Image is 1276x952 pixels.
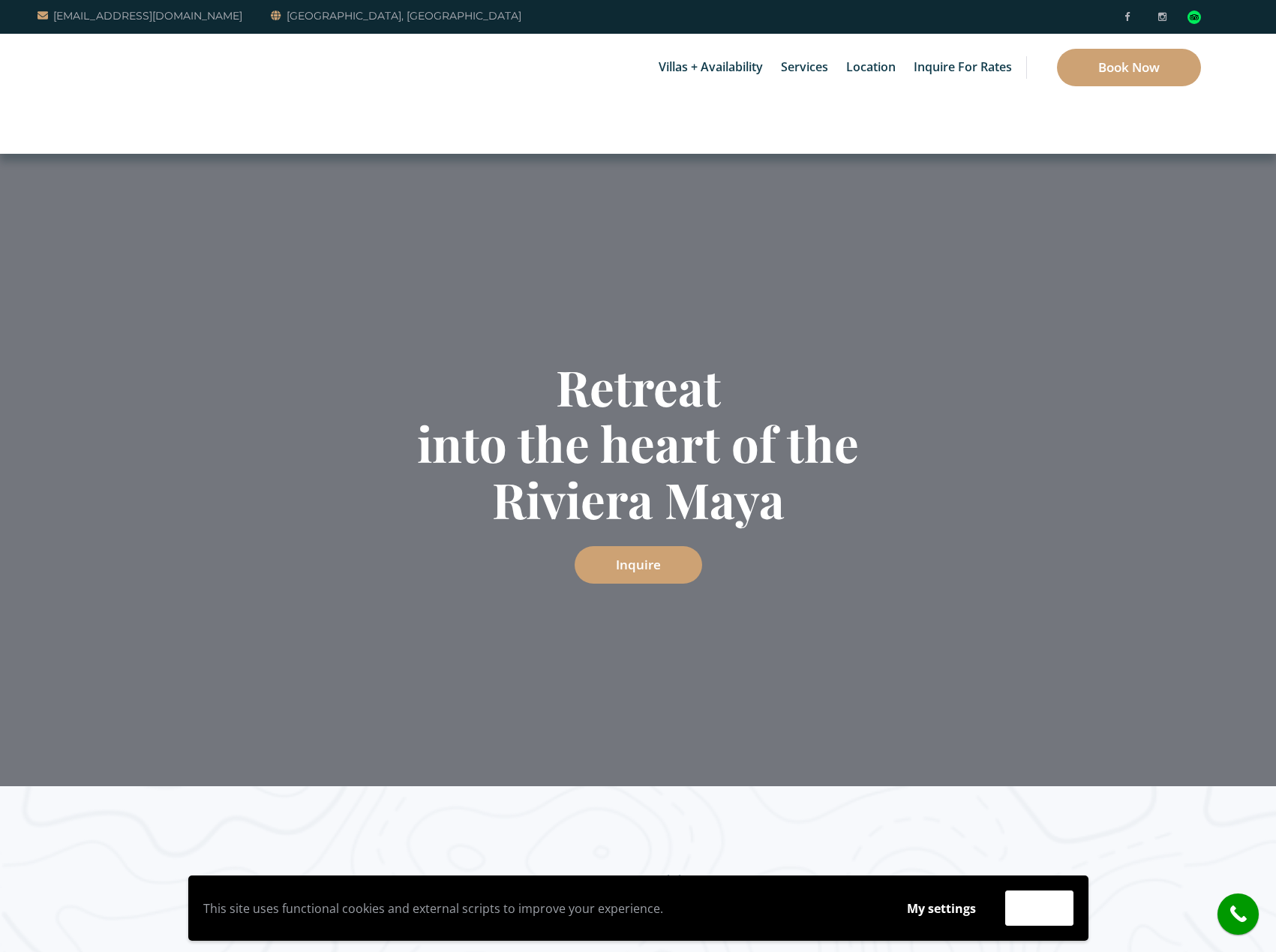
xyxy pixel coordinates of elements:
a: Book Now [1057,49,1201,86]
a: call [1217,893,1259,935]
a: Inquire [575,546,702,584]
a: [EMAIL_ADDRESS][DOMAIN_NAME] [38,7,242,25]
button: Accept [1005,890,1073,926]
p: This site uses functional cookies and external scripts to improve your experience. [203,897,878,920]
a: Inquire for Rates [906,34,1019,101]
h1: Retreat into the heart of the Riviera Maya [200,359,1077,527]
i: call [1221,897,1255,931]
a: Location [839,34,903,101]
a: Services [773,34,836,101]
a: [GEOGRAPHIC_DATA], [GEOGRAPHIC_DATA] [271,7,521,25]
h2: Our Villas [200,866,1077,918]
img: Tripadvisor_logomark.svg [1187,11,1201,24]
button: My settings [893,891,990,926]
a: Villas + Availability [651,34,770,101]
img: Awesome Logo [38,38,109,150]
div: Read traveler reviews on Tripadvisor [1187,11,1201,24]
